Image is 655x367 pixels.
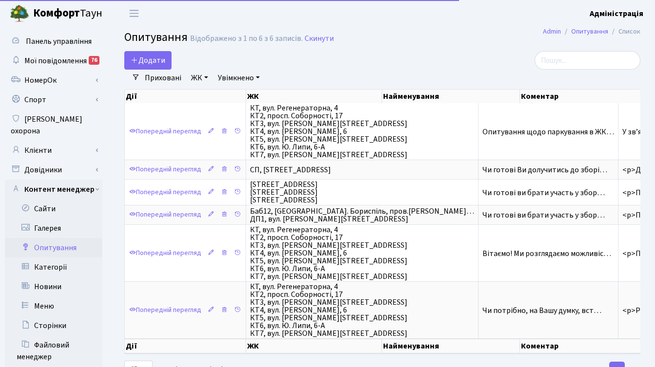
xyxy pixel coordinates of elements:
[187,70,212,86] a: ЖК
[125,90,246,103] th: Дії
[127,207,204,222] a: Попередній перегляд
[5,257,102,277] a: Категорії
[5,296,102,316] a: Меню
[124,51,172,70] a: Додати
[250,166,474,174] span: СП, [STREET_ADDRESS]
[250,207,474,223] span: Баб12, [GEOGRAPHIC_DATA]. Бориспіль, пров.[PERSON_NAME]… ДП1, вул. [PERSON_NAME][STREET_ADDRESS]
[5,141,102,160] a: Клієнти
[482,305,601,316] span: Чи потрібно, на Вашу думку, вст…
[250,283,474,337] span: КТ, вул. Регенераторна, 4 КТ2, просп. Соборності, 17 КТ3, вул. [PERSON_NAME][STREET_ADDRESS] КТ4,...
[590,8,643,19] a: Адміністрація
[89,56,99,65] div: 76
[127,162,204,177] a: Попередній перегляд
[5,110,102,141] a: [PERSON_NAME] охорона
[5,90,102,110] a: Спорт
[5,51,102,71] a: Мої повідомлення76
[190,34,303,43] div: Відображено з 1 по 6 з 6 записів.
[5,199,102,219] a: Сайти
[127,124,204,139] a: Попередній перегляд
[5,316,102,335] a: Сторінки
[5,238,102,257] a: Опитування
[214,70,264,86] a: Увімкнено
[5,160,102,180] a: Довідники
[127,246,204,261] a: Попередній перегляд
[608,26,640,37] li: Список
[122,5,146,21] button: Переключити навігацію
[250,104,474,159] span: КТ, вул. Регенераторна, 4 КТ2, просп. Соборності, 17 КТ3, вул. [PERSON_NAME][STREET_ADDRESS] КТ4,...
[250,181,474,204] span: [STREET_ADDRESS] [STREET_ADDRESS] [STREET_ADDRESS]
[10,4,29,23] img: logo.png
[305,34,334,43] a: Скинути
[246,90,382,103] th: ЖК
[482,127,614,137] span: Опитування щодо паркування в ЖК…
[382,339,520,353] th: Найменування
[33,5,80,21] b: Комфорт
[5,277,102,296] a: Новини
[5,219,102,238] a: Галерея
[571,26,608,37] a: Опитування
[246,339,382,353] th: ЖК
[250,226,474,280] span: КТ, вул. Регенераторна, 4 КТ2, просп. Соборності, 17 КТ3, вул. [PERSON_NAME][STREET_ADDRESS] КТ4,...
[125,339,246,353] th: Дії
[5,335,102,367] a: Файловий менеджер
[26,36,92,47] span: Панель управління
[543,26,561,37] a: Admin
[528,21,655,42] nav: breadcrumb
[482,187,605,198] span: Чи готові ви брати участь у збор…
[482,165,607,175] span: Чи готові Ви долучитись до зборі…
[5,32,102,51] a: Панель управління
[127,303,204,318] a: Попередній перегляд
[482,210,605,220] span: Чи готові ви брати участь у збор…
[141,70,185,86] a: Приховані
[127,185,204,200] a: Попередній перегляд
[535,51,640,70] input: Пошук...
[382,90,520,103] th: Найменування
[131,55,165,66] span: Додати
[124,29,188,46] span: Опитування
[5,71,102,90] a: НомерОк
[5,180,102,199] a: Контент менеджер
[33,5,102,22] span: Таун
[24,55,87,66] span: Мої повідомлення
[482,248,611,259] span: Вітаємо! Ми розглядаємо можливіс…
